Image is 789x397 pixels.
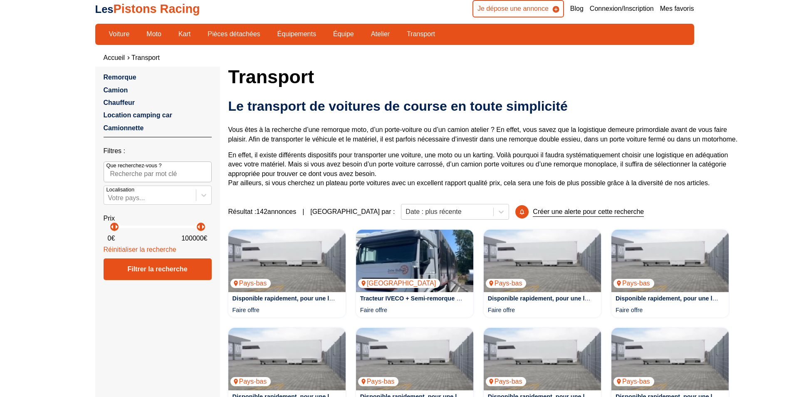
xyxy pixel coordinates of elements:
p: arrow_left [194,222,204,232]
a: Accueil [104,54,125,61]
a: Chauffeur [104,99,135,106]
img: Disponible rapidement, pour une livraison rapide, une remorque de course à deux étages comprenant... [611,328,729,390]
span: Les [95,3,114,15]
p: Faire offre [616,306,643,314]
a: Connexion/Inscription [590,4,654,13]
a: Blog [570,4,584,13]
p: Localisation [106,186,135,194]
img: Disponible rapidement, pour une livraison rapide, une remorque de course à deux étages comprenant... [228,230,346,292]
p: arrow_left [107,222,117,232]
a: Disponible rapidement, pour une livraison rapide, une remorque de course à deux étages comprenant... [232,295,735,302]
img: Disponible rapidement, pour une livraison rapide, une remorque de course à deux étages comprenant... [356,328,473,390]
p: Filtres : [104,146,212,156]
a: Remorque [104,74,136,81]
h2: Le transport de voitures de course en toute simplicité [228,98,740,114]
a: Voiture [104,27,135,41]
p: 0 € [108,234,115,243]
p: Prix [104,214,212,223]
img: Disponible rapidement, pour une livraison rapide, une remorque de course à deux étages comprenant... [228,328,346,390]
a: Réinitialiser la recherche [104,246,176,253]
span: Résultat : 142 annonces [228,207,297,216]
p: Faire offre [488,306,515,314]
a: Tracteur IVECO + Semi-remorque CHEREAU aménagés compétition (lot dissociable) [360,295,600,302]
p: 100000 € [181,234,207,243]
input: Votre pays... [108,194,110,202]
a: Mes favoris [660,4,694,13]
p: Pays-bas [230,377,271,386]
p: En effet, il existe différents dispositifs pour transporter une voiture, une moto ou un karting. ... [228,151,740,188]
p: Faire offre [360,306,387,314]
p: Pays-bas [486,279,527,288]
p: Pays-bas [613,279,654,288]
p: Pays-bas [230,279,271,288]
p: Vous êtes à la recherche d’une remorque moto, d’un porte-voiture ou d’un camion atelier ? En effe... [228,125,740,144]
div: Filtrer la recherche [104,258,212,280]
a: Pièces détachées [202,27,265,41]
p: [GEOGRAPHIC_DATA] par : [310,207,395,216]
a: Équipements [272,27,322,41]
p: Pays-bas [486,377,527,386]
p: Que recherchez-vous ? [106,162,162,169]
p: Créer une alerte pour cette recherche [533,207,644,217]
a: Location camping car [104,112,172,119]
a: Moto [141,27,167,41]
img: Tracteur IVECO + Semi-remorque CHEREAU aménagés compétition (lot dissociable) [356,230,473,292]
a: Kart [173,27,196,41]
img: Disponible rapidement, pour une livraison rapide, une remorque de course à deux étages comprenant... [484,230,601,292]
h1: Transport [228,67,740,87]
a: Tracteur IVECO + Semi-remorque CHEREAU aménagés compétition (lot dissociable)[GEOGRAPHIC_DATA] [356,230,473,292]
p: arrow_right [198,222,208,232]
a: LesPistons Racing [95,2,200,15]
a: Transport [131,54,160,61]
p: Faire offre [232,306,260,314]
p: Pays-bas [613,377,654,386]
a: Atelier [366,27,395,41]
p: Pays-bas [358,377,399,386]
input: Que recherchez-vous ? [104,161,212,182]
a: Camion [104,87,128,94]
img: Disponible rapidement, pour une livraison rapide, une remorque de course à deux étages comprenant... [611,230,729,292]
a: Transport [401,27,440,41]
span: | [302,207,304,216]
img: Disponible rapidement, pour une livraison rapide, une remorque de course à deux étages comprenant... [484,328,601,390]
p: [GEOGRAPHIC_DATA] [358,279,440,288]
a: Camionnette [104,124,144,132]
p: arrow_right [111,222,121,232]
a: Équipe [328,27,359,41]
